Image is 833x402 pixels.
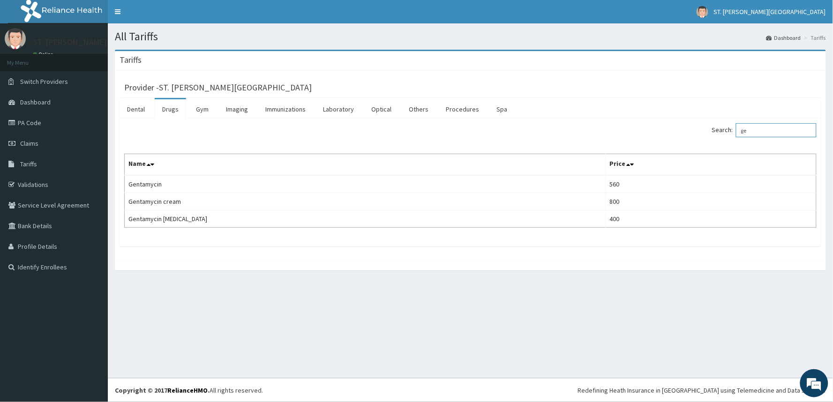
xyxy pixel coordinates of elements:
[606,175,816,193] td: 560
[606,210,816,228] td: 400
[125,154,606,176] th: Name
[120,99,152,119] a: Dental
[401,99,436,119] a: Others
[108,378,833,402] footer: All rights reserved.
[20,77,68,86] span: Switch Providers
[49,52,158,65] div: Chat with us now
[188,99,216,119] a: Gym
[438,99,487,119] a: Procedures
[697,6,708,18] img: User Image
[766,34,801,42] a: Dashboard
[120,56,142,64] h3: Tariffs
[364,99,399,119] a: Optical
[736,123,817,137] input: Search:
[124,83,312,92] h3: Provider - ST. [PERSON_NAME][GEOGRAPHIC_DATA]
[154,5,176,27] div: Minimize live chat window
[489,99,515,119] a: Spa
[606,154,816,176] th: Price
[125,175,606,193] td: Gentamycin
[5,256,179,289] textarea: Type your message and hit 'Enter'
[712,123,817,137] label: Search:
[714,7,826,16] span: ST. [PERSON_NAME][GEOGRAPHIC_DATA]
[115,386,210,395] strong: Copyright © 2017 .
[125,193,606,210] td: Gentamycin cream
[20,98,51,106] span: Dashboard
[606,193,816,210] td: 800
[125,210,606,228] td: Gentamycin [MEDICAL_DATA]
[167,386,208,395] a: RelianceHMO
[802,34,826,42] li: Tariffs
[218,99,255,119] a: Imaging
[54,118,129,213] span: We're online!
[5,28,26,49] img: User Image
[20,139,38,148] span: Claims
[115,30,826,43] h1: All Tariffs
[155,99,186,119] a: Drugs
[17,47,38,70] img: d_794563401_company_1708531726252_794563401
[258,99,313,119] a: Immunizations
[578,386,826,395] div: Redefining Heath Insurance in [GEOGRAPHIC_DATA] using Telemedicine and Data Science!
[20,160,37,168] span: Tariffs
[33,51,55,58] a: Online
[33,38,184,46] p: ST. [PERSON_NAME][GEOGRAPHIC_DATA]
[315,99,361,119] a: Laboratory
